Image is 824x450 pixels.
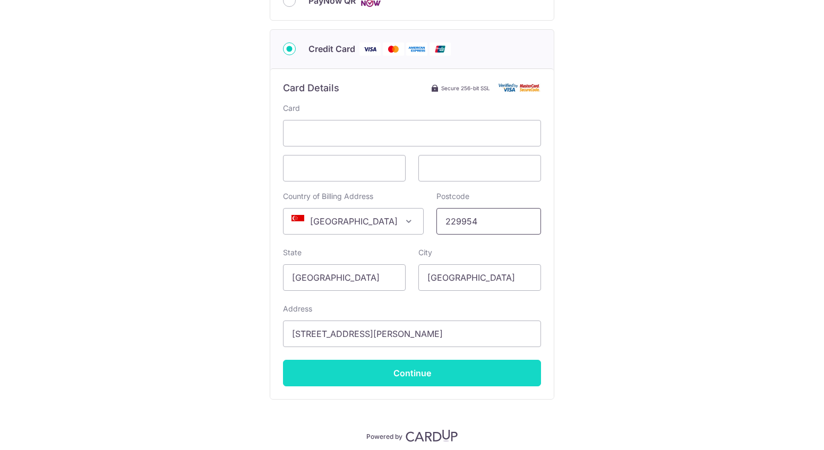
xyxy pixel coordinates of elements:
[406,429,458,442] img: CardUp
[406,42,427,56] img: American Express
[283,304,312,314] label: Address
[430,42,451,56] img: Union Pay
[441,84,490,92] span: Secure 256-bit SSL
[359,42,381,56] img: Visa
[283,208,424,235] span: Singapore
[308,42,355,55] span: Credit Card
[427,162,532,175] iframe: Secure card security code input frame
[499,83,541,92] img: Card secure
[283,82,339,94] h6: Card Details
[366,430,402,441] p: Powered by
[284,209,423,234] span: Singapore
[436,191,469,202] label: Postcode
[292,127,532,140] iframe: Secure card number input frame
[283,247,302,258] label: State
[418,247,432,258] label: City
[383,42,404,56] img: Mastercard
[283,103,300,114] label: Card
[292,162,397,175] iframe: Secure card expiration date input frame
[436,208,541,235] input: Example 123456
[283,360,541,386] input: Continue
[283,42,541,56] div: Credit Card Visa Mastercard American Express Union Pay
[283,191,373,202] label: Country of Billing Address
